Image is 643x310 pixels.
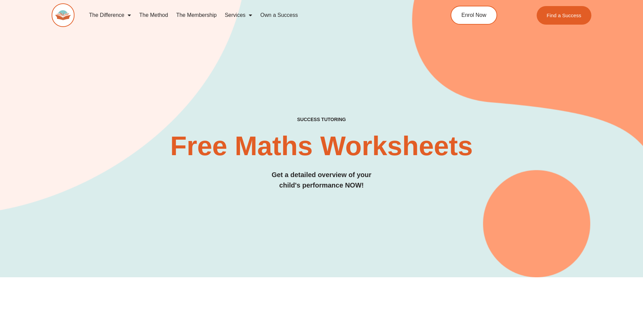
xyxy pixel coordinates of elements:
[221,7,256,23] a: Services
[135,7,172,23] a: The Method
[52,170,592,191] h3: Get a detailed overview of your child's performance NOW!
[461,12,486,18] span: Enrol Now
[547,13,582,18] span: Find a Success
[85,7,420,23] nav: Menu
[52,133,592,160] h2: Free Maths Worksheets​
[451,6,497,25] a: Enrol Now
[172,7,221,23] a: The Membership
[537,6,592,25] a: Find a Success
[52,117,592,122] h4: SUCCESS TUTORING​
[256,7,302,23] a: Own a Success
[85,7,135,23] a: The Difference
